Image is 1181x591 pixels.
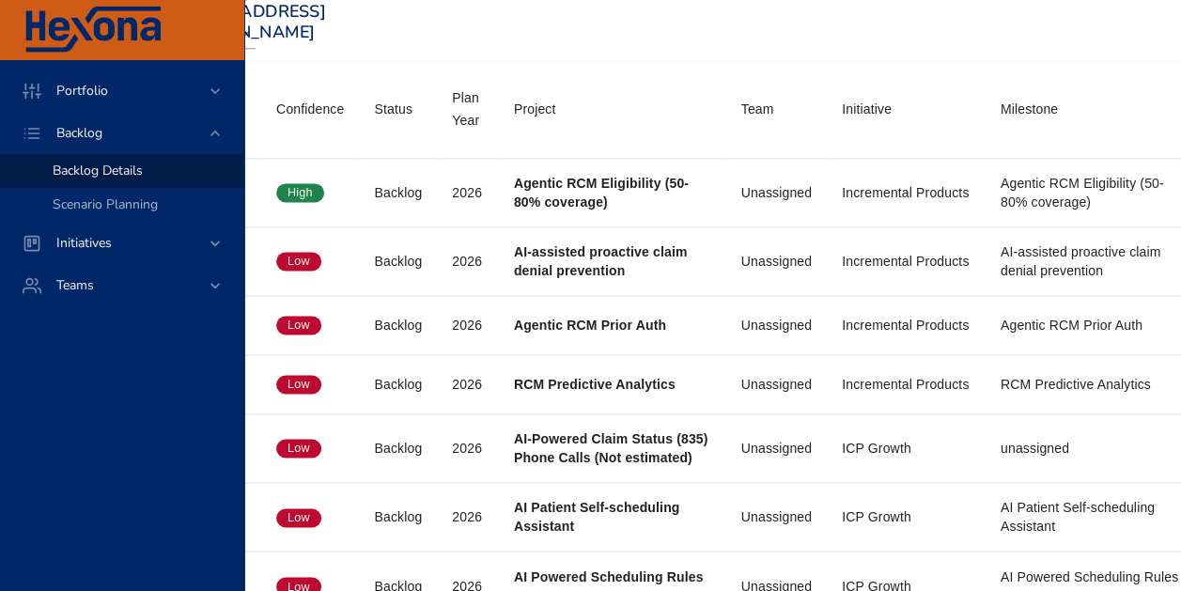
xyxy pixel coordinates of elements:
[514,176,689,210] b: Agentic RCM Eligibility (50-80% coverage)
[374,183,422,202] div: Backlog
[514,500,680,534] b: AI Patient Self-scheduling Assistant
[276,98,344,120] div: Sort
[741,98,774,120] div: Team
[1001,98,1058,120] div: Sort
[41,124,117,142] span: Backlog
[842,98,892,120] div: Initiative
[842,183,971,202] div: Incremental Products
[741,316,812,334] div: Unassigned
[514,98,711,120] span: Project
[741,252,812,271] div: Unassigned
[374,507,422,526] div: Backlog
[842,316,971,334] div: Incremental Products
[452,183,484,202] div: 2026
[741,375,812,394] div: Unassigned
[374,316,422,334] div: Backlog
[514,431,708,465] b: AI-Powered Claim Status (835) Phone Calls (Not estimated)
[452,375,484,394] div: 2026
[452,316,484,334] div: 2026
[41,276,109,294] span: Teams
[175,2,326,42] h3: [EMAIL_ADDRESS][DOMAIN_NAME]
[374,375,422,394] div: Backlog
[842,98,892,120] div: Sort
[41,234,127,252] span: Initiatives
[514,98,556,120] div: Sort
[276,253,321,270] span: Low
[276,98,344,120] div: Confidence
[374,98,412,120] div: Status
[842,439,971,458] div: ICP Growth
[452,439,484,458] div: 2026
[374,439,422,458] div: Backlog
[276,440,321,457] span: Low
[276,509,321,526] span: Low
[842,252,971,271] div: Incremental Products
[741,439,812,458] div: Unassigned
[53,162,143,179] span: Backlog Details
[741,98,812,120] span: Team
[514,244,688,278] b: AI-assisted proactive claim denial prevention
[276,184,324,201] span: High
[276,376,321,393] span: Low
[1001,98,1058,120] div: Milestone
[53,195,158,213] span: Scenario Planning
[374,252,422,271] div: Backlog
[741,98,774,120] div: Sort
[514,98,556,120] div: Project
[741,507,812,526] div: Unassigned
[514,377,676,392] b: RCM Predictive Analytics
[452,86,484,132] div: Plan Year
[842,375,971,394] div: Incremental Products
[374,98,412,120] div: Sort
[23,7,163,54] img: Hexona
[842,98,971,120] span: Initiative
[514,318,666,333] b: Agentic RCM Prior Auth
[452,86,484,132] div: Sort
[741,183,812,202] div: Unassigned
[41,82,123,100] span: Portfolio
[374,98,422,120] span: Status
[276,317,321,334] span: Low
[452,252,484,271] div: 2026
[842,507,971,526] div: ICP Growth
[452,507,484,526] div: 2026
